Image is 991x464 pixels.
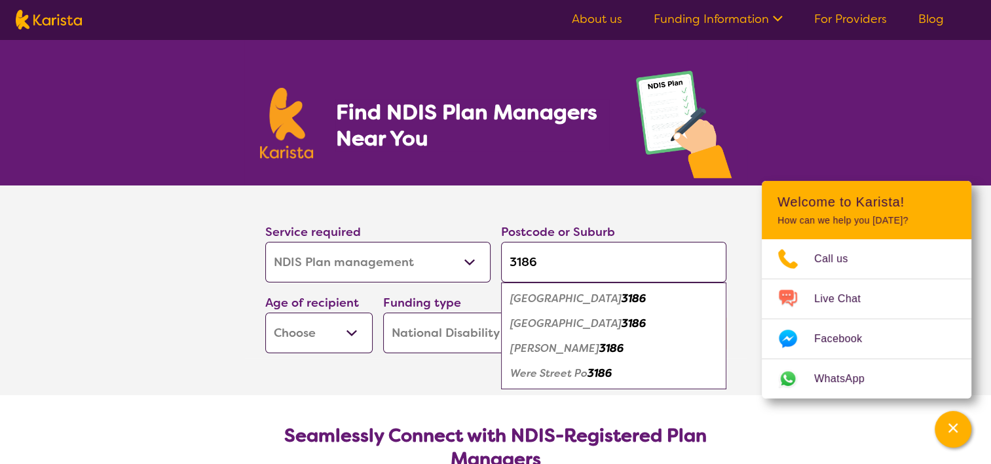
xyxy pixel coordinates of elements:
em: [PERSON_NAME] [510,341,599,355]
label: Postcode or Suburb [501,224,615,240]
label: Service required [265,224,361,240]
span: Facebook [814,329,878,349]
a: Web link opens in a new tab. [762,359,971,398]
div: Channel Menu [762,181,971,398]
h2: Welcome to Karista! [777,194,956,210]
ul: Choose channel [762,239,971,398]
img: Karista logo [260,88,314,159]
em: Were Street Po [510,366,588,380]
div: Brighton 3186 [508,286,720,311]
input: Type [501,242,726,282]
em: [GEOGRAPHIC_DATA] [510,292,622,305]
p: How can we help you [DATE]? [777,215,956,226]
span: WhatsApp [814,369,880,389]
em: 3186 [599,341,624,355]
div: Brighton North 3186 [508,311,720,336]
label: Funding type [383,295,461,311]
em: 3186 [588,366,612,380]
a: For Providers [814,11,887,27]
a: Blog [918,11,944,27]
em: [GEOGRAPHIC_DATA] [510,317,622,330]
em: 3186 [622,292,646,305]
span: Live Chat [814,289,876,309]
label: Age of recipient [265,295,359,311]
button: Channel Menu [935,411,971,448]
div: Dendy 3186 [508,336,720,361]
em: 3186 [622,317,646,330]
img: plan-management [636,71,732,185]
img: Karista logo [16,10,82,29]
div: Were Street Po 3186 [508,361,720,386]
a: About us [572,11,622,27]
a: Funding Information [654,11,783,27]
span: Call us [814,249,864,269]
h1: Find NDIS Plan Managers Near You [335,99,609,151]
